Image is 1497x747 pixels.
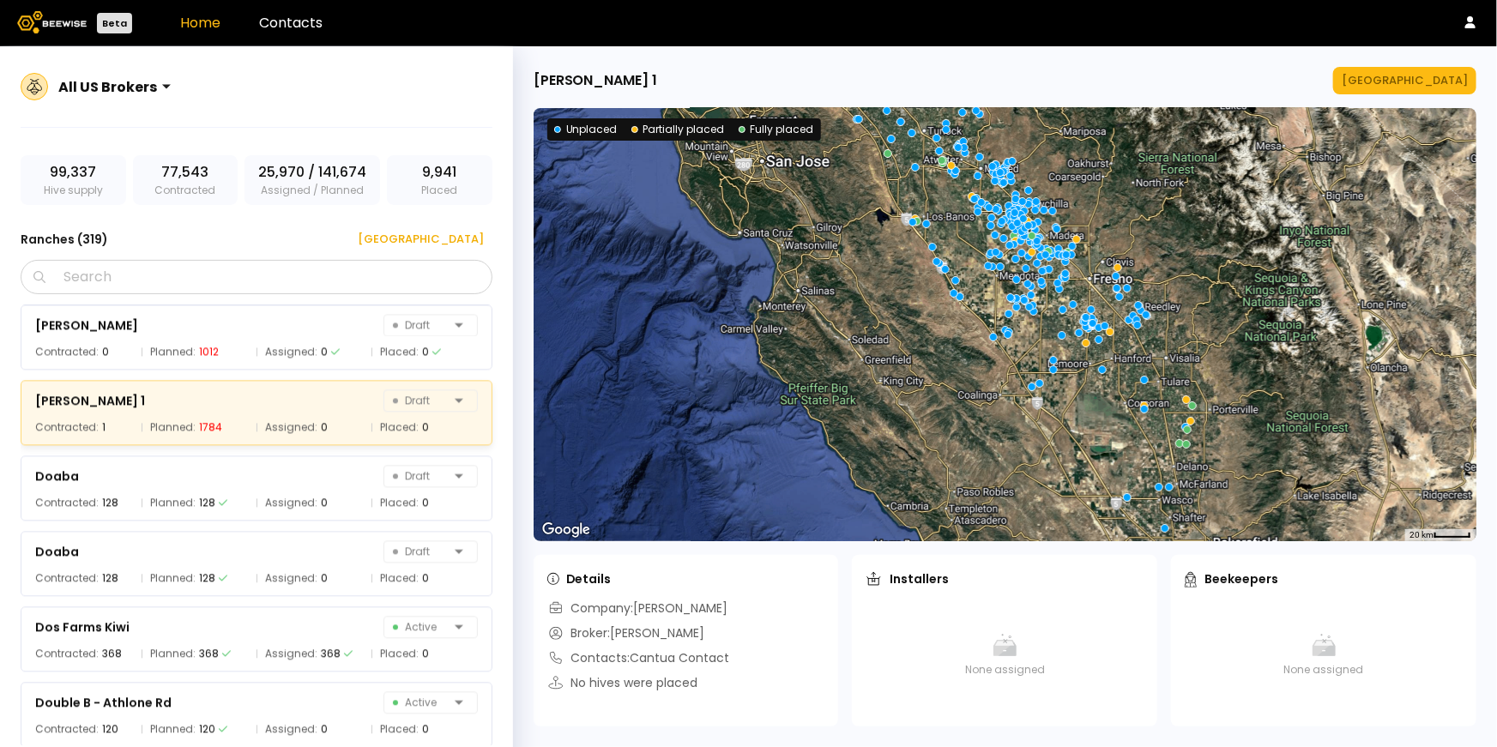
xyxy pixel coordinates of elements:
[346,231,484,248] div: [GEOGRAPHIC_DATA]
[380,494,419,511] span: Placed:
[321,569,328,587] div: 0
[534,70,658,91] div: [PERSON_NAME] 1
[422,645,429,662] div: 0
[321,419,328,436] div: 0
[422,419,429,436] div: 0
[102,720,118,738] div: 120
[150,419,196,436] span: Planned:
[258,162,366,183] span: 25,970 / 141,674
[199,720,215,738] div: 120
[387,155,492,205] div: Placed
[102,645,122,662] div: 368
[35,343,99,360] span: Contracted:
[380,720,419,738] span: Placed:
[199,494,215,511] div: 128
[35,617,130,637] div: Dos Farms Kiwi
[265,720,317,738] span: Assigned:
[17,11,87,33] img: Beewise logo
[150,569,196,587] span: Planned:
[1185,599,1463,711] div: None assigned
[321,343,328,360] div: 0
[321,494,328,511] div: 0
[631,122,725,137] div: Partially placed
[35,466,79,486] div: Doaba
[58,76,157,98] div: All US Brokers
[393,466,448,486] span: Draft
[380,419,419,436] span: Placed:
[393,541,448,562] span: Draft
[35,390,145,411] div: [PERSON_NAME] 1
[422,569,429,587] div: 0
[150,494,196,511] span: Planned:
[422,162,456,183] span: 9,941
[337,226,492,253] button: [GEOGRAPHIC_DATA]
[380,645,419,662] span: Placed:
[102,343,109,360] div: 0
[538,519,595,541] img: Google
[422,494,429,511] div: 0
[422,343,429,360] div: 0
[393,315,448,335] span: Draft
[102,419,106,436] div: 1
[133,155,238,205] div: Contracted
[35,541,79,562] div: Doaba
[393,692,448,713] span: Active
[1342,72,1468,89] div: [GEOGRAPHIC_DATA]
[35,419,99,436] span: Contracted:
[547,674,698,692] div: No hives were placed
[35,569,99,587] span: Contracted:
[554,122,618,137] div: Unplaced
[1404,529,1476,541] button: Map Scale: 20 km per 40 pixels
[265,569,317,587] span: Assigned:
[199,343,219,360] div: 1012
[739,122,814,137] div: Fully placed
[538,519,595,541] a: Open this area in Google Maps (opens a new window)
[1333,67,1476,94] button: [GEOGRAPHIC_DATA]
[380,343,419,360] span: Placed:
[265,343,317,360] span: Assigned:
[1185,570,1278,587] div: Beekeepers
[199,419,222,436] div: 1784
[265,494,317,511] span: Assigned:
[1409,530,1434,539] span: 20 km
[102,569,118,587] div: 128
[199,645,219,662] div: 368
[21,227,108,251] h3: Ranches ( 319 )
[50,162,96,183] span: 99,337
[244,155,380,205] div: Assigned / Planned
[180,13,220,33] a: Home
[547,570,612,587] div: Details
[150,645,196,662] span: Planned:
[35,315,138,335] div: [PERSON_NAME]
[265,645,317,662] span: Assigned:
[35,494,99,511] span: Contracted:
[150,343,196,360] span: Planned:
[199,569,215,587] div: 128
[547,624,705,642] div: Broker: [PERSON_NAME]
[393,390,448,411] span: Draft
[393,617,448,637] span: Active
[21,155,126,205] div: Hive supply
[35,645,99,662] span: Contracted:
[422,720,429,738] div: 0
[35,720,99,738] span: Contracted:
[547,649,730,667] div: Contacts: Cantua Contact
[161,162,208,183] span: 77,543
[866,570,949,587] div: Installers
[150,720,196,738] span: Planned:
[102,494,118,511] div: 128
[97,13,132,33] div: Beta
[380,569,419,587] span: Placed:
[321,645,341,662] div: 368
[866,599,1144,711] div: None assigned
[259,13,323,33] a: Contacts
[547,599,728,617] div: Company: [PERSON_NAME]
[35,692,172,713] div: Double B - Athlone Rd
[265,419,317,436] span: Assigned:
[321,720,328,738] div: 0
